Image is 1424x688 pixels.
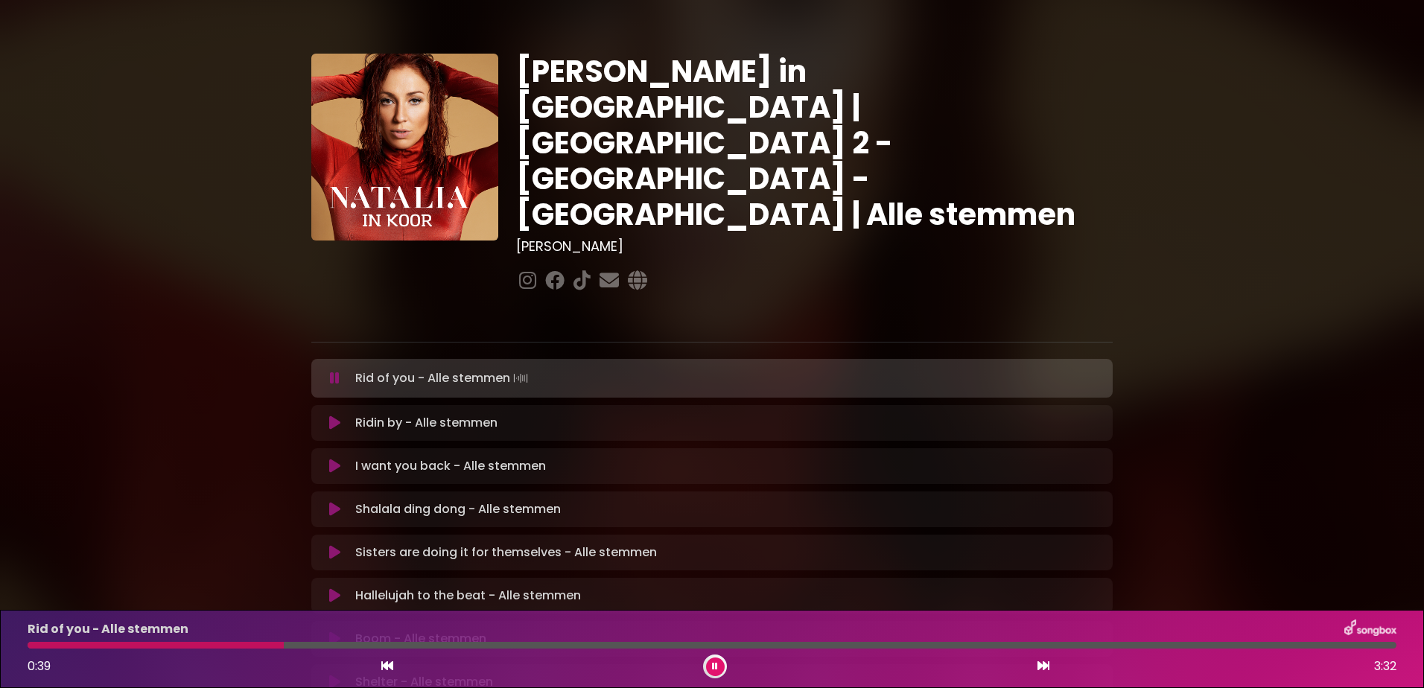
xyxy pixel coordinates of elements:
p: Hallelujah to the beat - Alle stemmen [355,587,581,605]
p: Sisters are doing it for themselves - Alle stemmen [355,544,657,561]
h1: [PERSON_NAME] in [GEOGRAPHIC_DATA] | [GEOGRAPHIC_DATA] 2 - [GEOGRAPHIC_DATA] - [GEOGRAPHIC_DATA] ... [516,54,1113,232]
p: Rid of you - Alle stemmen [355,368,531,389]
p: I want you back - Alle stemmen [355,457,546,475]
p: Rid of you - Alle stemmen [28,620,188,638]
img: YTVS25JmS9CLUqXqkEhs [311,54,498,241]
img: waveform4.gif [510,368,531,389]
p: Shalala ding dong - Alle stemmen [355,500,561,518]
span: 0:39 [28,657,51,675]
p: Ridin by - Alle stemmen [355,414,498,432]
h3: [PERSON_NAME] [516,238,1113,255]
img: songbox-logo-white.png [1344,619,1396,639]
span: 3:32 [1374,657,1396,675]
